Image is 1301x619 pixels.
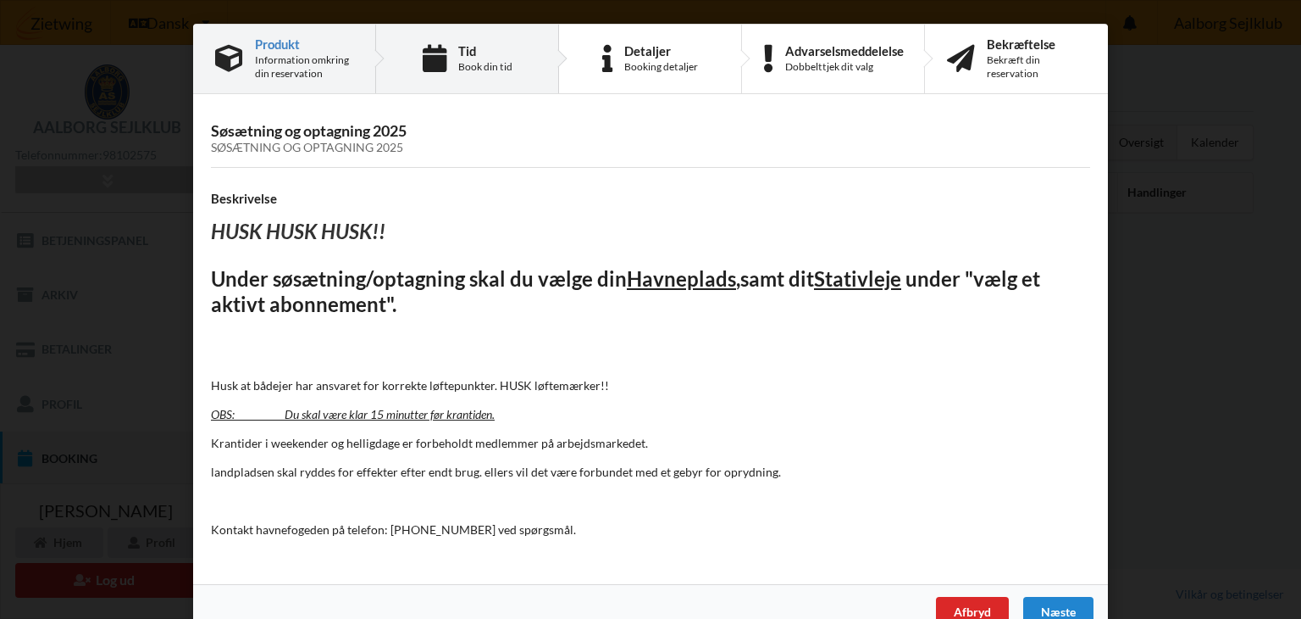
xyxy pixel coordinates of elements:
[624,44,698,58] div: Detaljer
[211,219,385,243] i: HUSK HUSK HUSK!!
[211,407,495,421] u: OBS: Du skal være klar 15 minutter før krantiden.
[211,521,1090,538] p: Kontakt havnefogeden på telefon: [PHONE_NUMBER] ved spørgsmål.
[211,191,1090,207] h4: Beskrivelse
[987,53,1086,81] div: Bekræft din reservation
[627,266,736,291] u: Havneplads
[211,464,1090,481] p: landpladsen skal ryddes for effekter efter endt brug. ellers vil det være forbundet med et gebyr ...
[736,266,740,291] u: ,
[624,60,698,74] div: Booking detaljer
[458,60,512,74] div: Book din tid
[211,377,1090,394] p: Husk at bådejer har ansvaret for korrekte løftepunkter. HUSK løftemærker!!
[211,121,1090,155] h3: Søsætning og optagning 2025
[785,60,904,74] div: Dobbelttjek dit valg
[211,266,1090,319] h2: Under søsætning/optagning skal du vælge din samt dit under "vælg et aktivt abonnement".
[814,266,901,291] u: Stativleje
[211,435,1090,452] p: Krantider i weekender og helligdage er forbeholdt medlemmer på arbejdsmarkedet.
[458,44,512,58] div: Tid
[785,44,904,58] div: Advarselsmeddelelse
[255,37,353,51] div: Produkt
[255,53,353,81] div: Information omkring din reservation
[211,141,1090,155] div: Søsætning og optagning 2025
[987,37,1086,51] div: Bekræftelse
